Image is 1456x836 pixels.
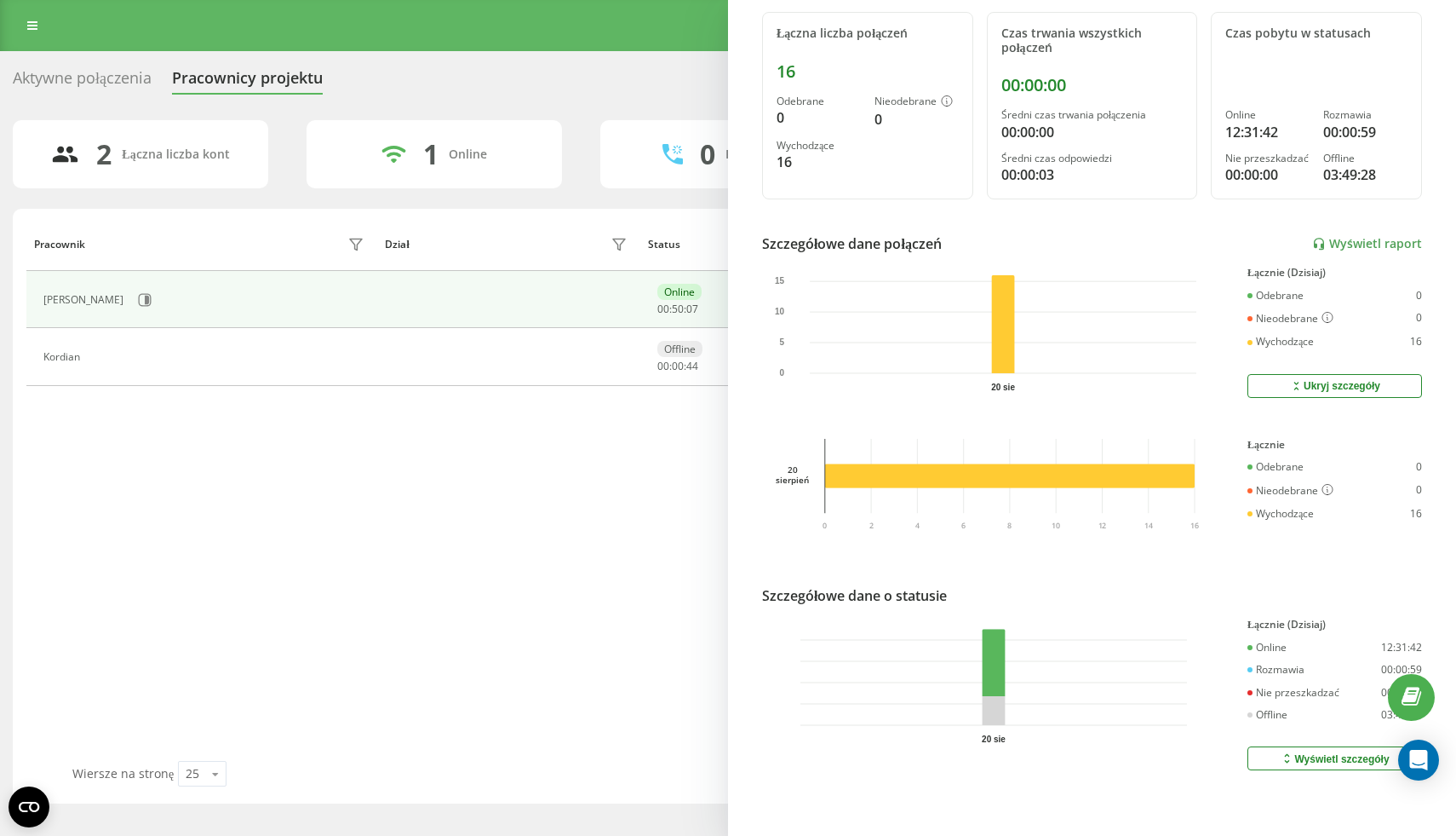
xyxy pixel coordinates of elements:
[1416,312,1422,326] div: 0
[1225,153,1310,164] div: Nie przeszkadzać
[780,337,785,347] text: 5
[1001,75,1184,95] div: 00:00:00
[657,284,702,300] div: Online
[874,95,959,109] div: Nieodebrane
[385,239,409,251] div: Dział
[423,138,439,170] div: 1
[672,302,684,316] span: 50
[916,520,920,531] text: 4
[982,735,1006,744] text: 20 sie
[700,138,715,170] div: 0
[1323,153,1407,164] div: Offline
[777,26,959,41] div: Łączna liczba połączeń
[777,152,861,172] div: 16
[1398,740,1439,781] div: Open Intercom Messenger
[1312,237,1422,251] a: Wyświetl raport
[1247,747,1422,770] button: Wyświetl szczegóły
[1247,619,1422,631] div: Łącznie (Dzisiaj)
[43,351,84,363] div: Kordian
[869,520,874,531] text: 2
[1381,687,1422,699] div: 00:00:00
[777,61,959,82] div: 16
[1280,752,1389,765] div: Wyświetl szczegóły
[1247,508,1314,520] div: Wychodzące
[72,765,174,781] span: Wiersze na stronę
[1146,520,1155,531] text: 14
[1247,461,1304,473] div: Odebrane
[874,109,959,130] div: 0
[122,147,229,162] div: Łączna liczba kont
[1225,164,1310,185] div: 00:00:00
[1247,312,1333,326] div: Nieodebrane
[1410,336,1422,348] div: 16
[1416,484,1422,498] div: 0
[991,383,1015,392] text: 20 sie
[1381,642,1422,654] div: 12:31:42
[762,585,947,606] div: Szczegółowe dane o statusie
[657,302,669,316] span: 00
[1001,109,1184,121] div: Średni czas trwania połączenia
[775,464,810,475] div: 20
[1247,374,1422,398] button: Ukryj szczegóły
[657,341,702,357] div: Offline
[1099,520,1108,531] text: 12
[34,239,85,251] div: Pracownik
[13,69,152,95] div: Aktywne połączenia
[9,787,49,827] button: Open CMP widget
[96,138,112,170] div: 2
[1247,709,1287,721] div: Offline
[1247,290,1304,302] div: Odebrane
[172,69,323,95] div: Pracownicy projektu
[1225,26,1407,41] div: Czas pobytu w statusach
[1416,290,1422,302] div: 0
[1381,709,1422,721] div: 03:49:28
[1289,379,1380,393] div: Ukryj szczegóły
[1001,122,1184,142] div: 00:00:00
[1009,520,1013,531] text: 8
[1323,164,1407,185] div: 03:49:28
[762,234,942,254] div: Szczegółowe dane połączeń
[648,239,680,251] div: Status
[1053,520,1062,531] text: 10
[1247,642,1287,654] div: Online
[780,368,785,378] text: 0
[775,475,810,485] div: sierpień
[962,520,966,531] text: 6
[1247,484,1333,498] div: Nieodebrane
[775,307,785,316] text: 10
[1001,153,1184,164] div: Średni czas odpowiedzi
[1225,109,1310,121] div: Online
[777,95,861,107] div: Odebrane
[775,276,785,285] text: 15
[186,765,199,782] div: 25
[1001,164,1184,185] div: 00:00:03
[657,360,698,372] div: : :
[1323,122,1407,142] div: 00:00:59
[1247,267,1422,279] div: Łącznie (Dzisiaj)
[449,147,487,162] div: Online
[657,303,698,315] div: : :
[823,520,828,531] text: 0
[1247,336,1314,348] div: Wychodzące
[777,140,861,152] div: Wychodzące
[43,294,128,306] div: [PERSON_NAME]
[1323,109,1407,121] div: Rozmawia
[1247,687,1339,699] div: Nie przeszkadzać
[1192,520,1201,531] text: 16
[777,107,861,128] div: 0
[1247,664,1304,676] div: Rozmawia
[686,302,698,316] span: 07
[686,359,698,373] span: 44
[725,147,794,162] div: Rozmawiają
[672,359,684,373] span: 00
[1410,508,1422,520] div: 16
[1001,26,1184,55] div: Czas trwania wszystkich połączeń
[1225,122,1310,142] div: 12:31:42
[1247,439,1422,451] div: Łącznie
[1381,664,1422,676] div: 00:00:59
[657,359,669,373] span: 00
[1416,461,1422,473] div: 0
